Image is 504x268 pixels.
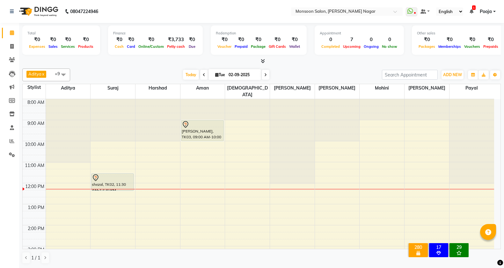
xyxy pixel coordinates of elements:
div: 10:00 AM [24,141,46,148]
span: Services [59,44,77,49]
button: ADD NEW [442,70,464,79]
div: 3:00 PM [26,246,46,253]
span: Gift Cards [267,44,288,49]
div: ₹0 [113,36,125,43]
span: Mohini [360,84,404,92]
span: Aman [180,84,225,92]
span: Harshad [135,84,180,92]
div: 11:00 AM [24,162,46,169]
div: ₹0 [482,36,500,43]
div: Appointment [320,31,399,36]
span: Packages [417,44,437,49]
div: [PERSON_NAME], TK03, 09:00 AM-10:00 AM, Hair ([DEMOGRAPHIC_DATA]) - Hair Cut,Hair ([DEMOGRAPHIC_D... [181,120,223,141]
span: Cash [113,44,125,49]
div: ₹0 [125,36,137,43]
div: Stylist [23,84,46,91]
span: Wallet [288,44,302,49]
div: ₹0 [249,36,267,43]
span: Memberships [437,44,463,49]
span: Voucher [216,44,233,49]
div: Total [27,31,95,36]
span: Aditya [46,84,91,92]
div: ₹0 [27,36,47,43]
a: x [41,71,44,76]
div: ₹0 [267,36,288,43]
div: 8:00 AM [26,99,46,106]
a: 1 [470,9,473,14]
div: ₹0 [417,36,437,43]
input: Search Appointment [382,70,438,80]
div: 280 [410,244,427,250]
span: Completed [320,44,341,49]
span: Aditya [28,71,41,76]
span: Expenses [27,44,47,49]
span: Due [187,44,197,49]
span: No show [380,44,399,49]
span: Today [183,70,199,80]
div: 0 [320,36,341,43]
span: [DEMOGRAPHIC_DATA] [225,84,270,99]
span: Sales [47,44,59,49]
div: 2:00 PM [26,225,46,232]
span: Package [249,44,267,49]
div: ₹0 [233,36,249,43]
span: Ongoing [362,44,380,49]
span: Products [77,44,95,49]
input: 2025-09-02 [227,70,259,80]
span: 1 [472,5,476,10]
span: Prepaids [482,44,500,49]
div: ₹0 [186,36,198,43]
span: [PERSON_NAME] [270,84,315,92]
span: Prepaid [233,44,249,49]
img: logo [16,3,60,20]
div: ₹0 [137,36,165,43]
div: 1:00 PM [26,204,46,211]
div: ₹0 [77,36,95,43]
div: 0 [380,36,399,43]
div: ₹0 [59,36,77,43]
div: 12:00 PM [24,183,46,190]
span: Tue [214,72,227,77]
div: ₹0 [437,36,463,43]
div: ₹0 [47,36,59,43]
span: Online/Custom [137,44,165,49]
span: ADD NEW [443,72,462,77]
div: 0 [362,36,380,43]
div: ₹0 [288,36,302,43]
b: 08047224946 [70,3,98,20]
div: 17 [430,244,447,250]
div: ₹3,733 [165,36,186,43]
span: [PERSON_NAME] [315,84,360,92]
span: Payal [449,84,494,92]
span: +9 [55,71,65,76]
div: ₹0 [216,36,233,43]
span: Vouchers [463,44,482,49]
div: 29 [451,244,467,250]
div: shezal, TK02, 11:30 AM-12:20 PM, Kerastase Scrub [91,174,134,191]
div: ₹0 [463,36,482,43]
span: Card [125,44,137,49]
span: Pooja [480,8,492,15]
span: Petty cash [165,44,186,49]
div: 7 [341,36,362,43]
div: Finance [113,31,198,36]
div: 9:00 AM [26,120,46,127]
span: Suraj [91,84,135,92]
iframe: chat widget [477,243,498,262]
div: Redemption [216,31,302,36]
span: Upcoming [341,44,362,49]
span: 1 / 1 [31,255,40,261]
span: [PERSON_NAME] [405,84,449,92]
